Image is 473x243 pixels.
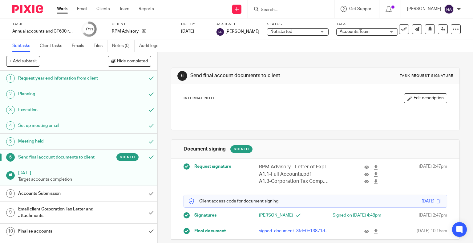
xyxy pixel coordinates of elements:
[216,28,224,36] img: svg%3E
[419,212,447,218] span: [DATE] 2:47pm
[181,22,209,27] label: Due by
[18,176,151,182] p: Target accounts completion
[72,40,89,52] a: Emails
[139,40,163,52] a: Audit logs
[400,73,453,78] div: Task request signature
[18,168,151,176] h1: [DATE]
[325,212,381,218] div: Signed on [DATE] 4:48pm
[18,227,99,236] h1: Finalise accounts
[417,228,447,234] span: [DATE] 10:15am
[349,7,373,11] span: Get Support
[85,25,93,33] div: 7
[18,137,99,146] h1: Meeting held
[259,228,330,234] p: signed_document_3fde0e13871d481896321d8f9410e086.pdf
[230,145,253,153] div: Signed
[6,189,15,198] div: 8
[6,90,15,99] div: 2
[6,106,15,114] div: 3
[184,96,215,101] p: Internal Note
[77,6,87,12] a: Email
[18,74,99,83] h1: Request year end information from client
[188,198,278,204] p: Client access code for document signing
[88,28,93,31] small: /11
[225,29,259,35] span: [PERSON_NAME]
[117,59,148,64] span: Hide completed
[267,22,329,27] label: Status
[18,153,99,162] h1: Send final account documents to client
[336,22,398,27] label: Tags
[6,227,15,236] div: 10
[108,56,151,66] button: Hide completed
[194,228,226,234] span: Final document
[259,163,330,170] p: RPM Advisory - Letter of Explanation v1.pdf
[6,74,15,83] div: 1
[194,163,231,170] span: Request signature
[96,6,110,12] a: Clients
[6,56,40,66] button: + Add subtask
[40,40,67,52] a: Client tasks
[18,121,99,130] h1: Set up meeting email
[12,5,43,13] img: Pixie
[12,28,74,34] div: Annual accounts and CT600 return - April 2025
[259,178,330,185] p: A1.3-Corporation Tax Comp.pdf
[94,40,107,52] a: Files
[190,73,328,79] h1: Send final account documents to client
[12,28,74,34] div: Annual accounts and CT600 return - [DATE]
[407,6,441,12] p: [PERSON_NAME]
[259,171,330,178] p: A1.1-Full Accounts.pdf
[6,208,15,217] div: 9
[139,6,154,12] a: Reports
[422,198,435,204] div: [DATE]
[112,28,139,34] p: RPM Advisory
[6,121,15,130] div: 4
[112,40,135,52] a: Notes (0)
[18,105,99,115] h1: Execution
[18,89,99,99] h1: Planning
[18,205,99,220] h1: Email client Corporation Tax Letter and attachments
[12,22,74,27] label: Task
[112,22,173,27] label: Client
[177,71,187,81] div: 6
[260,7,316,13] input: Search
[6,137,15,146] div: 5
[404,93,447,103] button: Edit description
[181,29,194,33] span: [DATE]
[259,212,315,218] p: [PERSON_NAME]
[119,6,129,12] a: Team
[184,146,226,152] h1: Document signing
[444,4,454,14] img: svg%3E
[340,29,370,34] span: Accounts Team
[120,155,135,160] span: Signed
[419,163,447,185] span: [DATE] 2:47pm
[270,29,292,34] span: Not started
[57,6,68,12] a: Work
[6,153,15,162] div: 6
[18,189,99,198] h1: Accounts Submission
[216,22,259,27] label: Assignee
[12,40,35,52] a: Subtasks
[194,212,216,218] span: Signatures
